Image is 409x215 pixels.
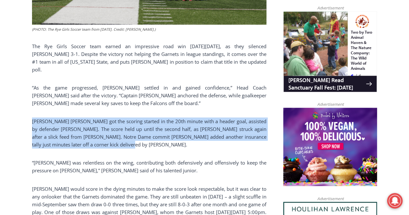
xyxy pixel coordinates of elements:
[5,65,83,80] h4: [PERSON_NAME] Read Sanctuary Fall Fest: [DATE]
[32,117,266,148] p: [PERSON_NAME] [PERSON_NAME] got the scoring started in the 20th minute with a header goal, assist...
[310,195,350,201] span: Advertisement
[72,61,74,68] div: /
[156,63,313,81] a: Intern @ [DOMAIN_NAME]
[32,159,266,174] p: “[PERSON_NAME] was relentless on the wing, contributing both defensively and offensively to keep ...
[163,0,306,63] div: Apply Now <> summer and RHS senior internships available
[169,64,300,79] span: Intern @ [DOMAIN_NAME]
[32,84,266,107] p: “As the game progressed, [PERSON_NAME] settled in and gained confidence,” Head Coach [PERSON_NAME...
[310,101,350,107] span: Advertisement
[68,61,70,68] div: 6
[32,42,266,73] p: The Rye Girls Soccer team earned an impressive road win [DATE][DATE], as they silenced [PERSON_NA...
[310,5,350,11] span: Advertisement
[283,108,377,186] img: Baked by Melissa
[0,64,93,81] a: [PERSON_NAME] Read Sanctuary Fall Fest: [DATE]
[32,27,266,32] figcaption: (PHOTO: The Rye Girls Soccer team from [DATE]. Credit: [PERSON_NAME].)
[68,18,90,59] div: Two by Two Animal Haven & The Nature Company: The Wild World of Animals
[75,61,78,68] div: 6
